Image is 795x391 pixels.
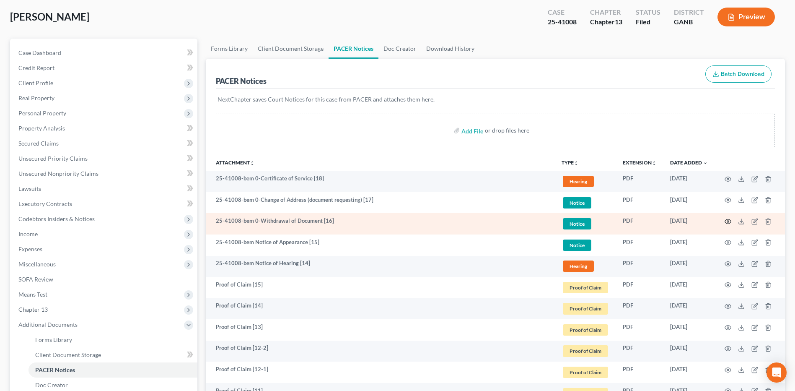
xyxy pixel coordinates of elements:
a: Client Document Storage [253,39,329,59]
a: Notice [562,196,609,210]
a: Client Document Storage [28,347,197,362]
td: Proof of Claim [12-2] [206,341,555,362]
div: Status [636,8,660,17]
i: expand_more [703,161,708,166]
div: 25-41008 [548,17,577,27]
span: Hearing [563,261,594,272]
a: Property Analysis [12,121,197,136]
span: Personal Property [18,109,66,117]
span: Client Profile [18,79,53,86]
div: Chapter [590,17,622,27]
div: Chapter [590,8,622,17]
a: PACER Notices [28,362,197,378]
p: NextChapter saves Court Notices for this case from PACER and attaches them here. [218,95,773,104]
span: Proof of Claim [563,345,608,357]
span: Miscellaneous [18,261,56,268]
span: Executory Contracts [18,200,72,207]
a: Notice [562,238,609,252]
td: 25-41008-bem Notice of Hearing [14] [206,256,555,277]
td: PDF [616,319,663,341]
button: Batch Download [705,65,772,83]
span: Batch Download [721,70,764,78]
span: Proof of Claim [563,282,608,293]
td: [DATE] [663,192,715,214]
td: PDF [616,192,663,214]
i: unfold_more [574,161,579,166]
td: [DATE] [663,277,715,298]
span: Real Property [18,94,54,102]
span: Lawsuits [18,185,41,192]
a: Secured Claims [12,136,197,151]
td: PDF [616,213,663,235]
span: Secured Claims [18,140,59,147]
td: PDF [616,277,663,298]
td: 25-41008-bem 0-Certificate of Service [18] [206,171,555,192]
span: Additional Documents [18,321,78,328]
a: Executory Contracts [12,196,197,211]
div: District [674,8,704,17]
td: [DATE] [663,319,715,341]
span: Proof of Claim [563,324,608,336]
a: Proof of Claim [562,323,609,337]
span: Notice [563,218,591,229]
a: Hearing [562,259,609,273]
td: Proof of Claim [15] [206,277,555,298]
a: Proof of Claim [562,365,609,379]
td: PDF [616,298,663,320]
span: Client Document Storage [35,351,101,358]
td: PDF [616,362,663,383]
td: PDF [616,235,663,256]
a: Credit Report [12,60,197,76]
a: Unsecured Nonpriority Claims [12,166,197,181]
span: Expenses [18,245,42,253]
td: [DATE] [663,298,715,320]
i: unfold_more [250,161,255,166]
a: Forms Library [206,39,253,59]
span: Income [18,230,38,237]
td: [DATE] [663,213,715,235]
span: Unsecured Priority Claims [18,155,88,162]
span: Notice [563,197,591,209]
div: Case [548,8,577,17]
td: PDF [616,256,663,277]
td: [DATE] [663,362,715,383]
td: Proof of Claim [14] [206,298,555,320]
span: [PERSON_NAME] [10,10,89,23]
span: Hearing [563,176,594,187]
div: or drop files here [485,126,529,135]
td: 25-41008-bem 0-Change of Address (document requesting) [17] [206,192,555,214]
a: SOFA Review [12,272,197,287]
a: Proof of Claim [562,281,609,295]
span: Forms Library [35,336,72,343]
a: Extensionunfold_more [623,159,657,166]
td: [DATE] [663,171,715,192]
td: PDF [616,171,663,192]
div: PACER Notices [216,76,267,86]
a: Case Dashboard [12,45,197,60]
div: Filed [636,17,660,27]
div: Open Intercom Messenger [767,362,787,383]
span: Proof of Claim [563,367,608,378]
a: PACER Notices [329,39,378,59]
i: unfold_more [652,161,657,166]
a: Proof of Claim [562,302,609,315]
a: Date Added expand_more [670,159,708,166]
a: Notice [562,217,609,231]
span: PACER Notices [35,366,75,373]
td: 25-41008-bem Notice of Appearance [15] [206,235,555,256]
span: Unsecured Nonpriority Claims [18,170,98,177]
span: Chapter 13 [18,306,48,313]
td: PDF [616,341,663,362]
td: [DATE] [663,341,715,362]
span: Means Test [18,291,47,298]
a: Unsecured Priority Claims [12,151,197,166]
a: Forms Library [28,332,197,347]
a: Attachmentunfold_more [216,159,255,166]
td: 25-41008-bem 0-Withdrawal of Document [16] [206,213,555,235]
a: Proof of Claim [562,344,609,358]
a: Lawsuits [12,181,197,196]
span: Codebtors Insiders & Notices [18,215,95,222]
span: Credit Report [18,64,54,71]
td: Proof of Claim [13] [206,319,555,341]
span: Doc Creator [35,381,68,388]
